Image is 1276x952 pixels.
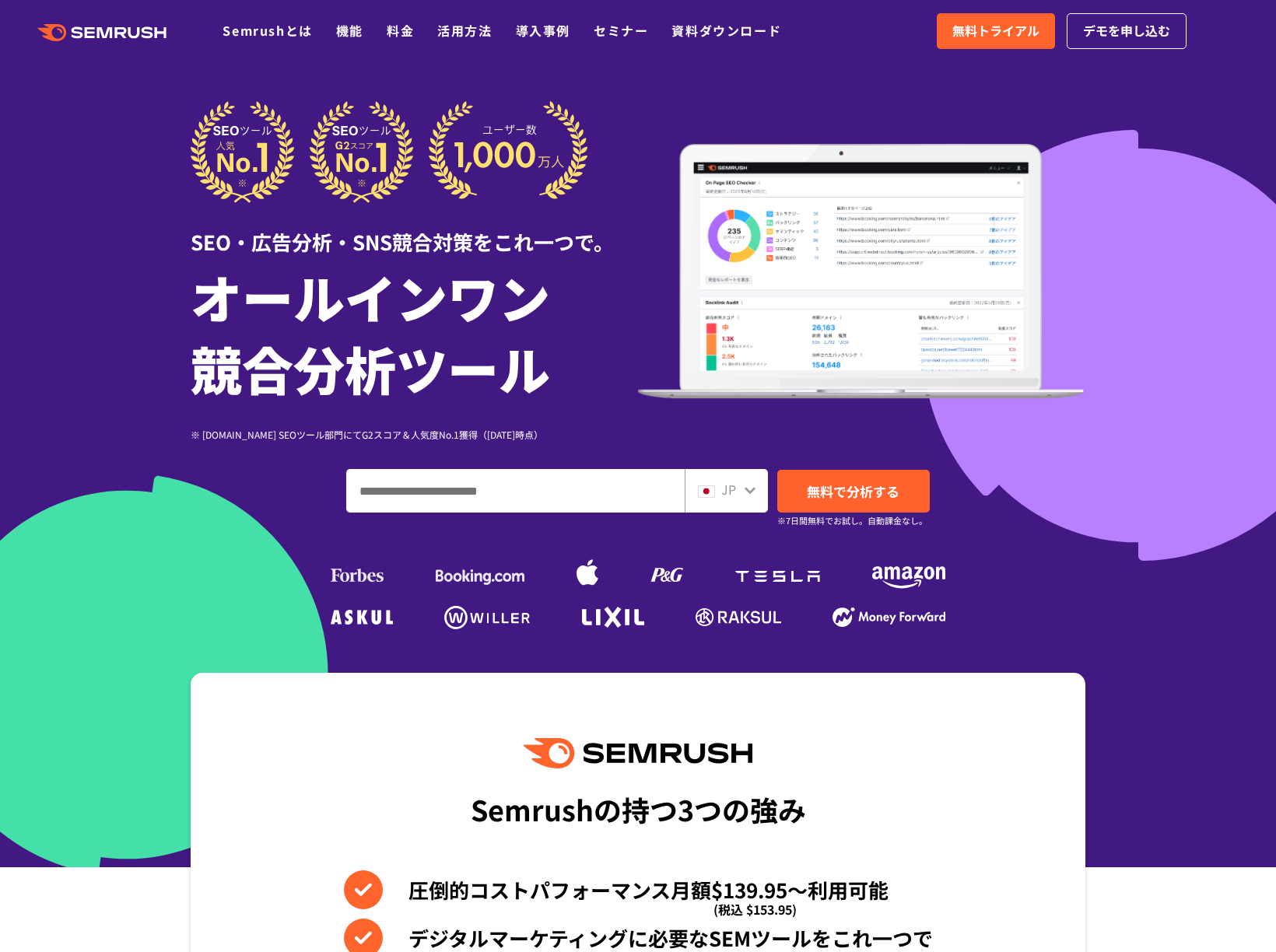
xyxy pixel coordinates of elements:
span: 無料で分析する [807,481,899,501]
a: 資料ダウンロード [671,21,781,40]
div: Semrushの持つ3つの強み [471,780,806,838]
a: 無料で分析する [777,470,930,513]
img: Semrush [524,738,752,768]
a: 導入事例 [516,21,570,40]
a: 活用方法 [437,21,492,40]
span: (税込 $153.95) [713,890,797,929]
span: デモを申し込む [1083,21,1170,41]
a: 無料トライアル [937,13,1055,49]
div: ※ [DOMAIN_NAME] SEOツール部門にてG2スコア＆人気度No.1獲得（[DATE]時点） [191,427,638,442]
h1: オールインワン 競合分析ツール [191,261,638,404]
a: 機能 [336,21,363,40]
span: JP [721,480,736,499]
a: デモを申し込む [1067,13,1187,49]
small: ※7日間無料でお試し。自動課金なし。 [777,513,927,528]
a: Semrushとは [223,21,312,40]
span: 無料トライアル [952,21,1039,41]
div: SEO・広告分析・SNS競合対策をこれ一つで。 [191,203,638,257]
a: 料金 [387,21,414,40]
input: ドメイン、キーワードまたはURLを入力してください [347,470,684,512]
li: 圧倒的コストパフォーマンス月額$139.95〜利用可能 [344,870,933,909]
a: セミナー [594,21,648,40]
